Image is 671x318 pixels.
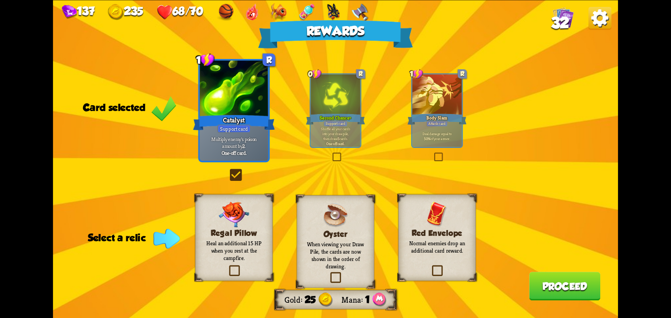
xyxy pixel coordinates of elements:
[202,239,265,261] p: Heal an additional 15 HP when you rest at the campfire.
[88,232,177,243] div: Select a relic
[298,3,315,21] img: Energy Drink - Whenever playing a Potion card, gain 1 stamina.
[242,142,245,149] b: 2
[306,113,365,126] div: Second Chance
[151,95,177,121] img: Green_Check_Mark_Icon.png
[308,68,322,79] div: 0
[157,4,172,20] img: health.png
[414,131,460,141] p: Deal damage equal to of your armor.
[258,20,413,48] div: Rewards
[108,4,143,20] div: Gold
[356,69,365,79] div: R
[216,3,234,21] img: Basketball - For every stamina point left at the end of your turn, gain 5 armor.
[219,202,249,227] img: RegalPillow.png
[323,120,347,126] div: Support card
[529,272,600,300] button: Proceed
[337,136,339,141] b: 5
[406,239,469,254] p: Normal enemies drop an additional card reward.
[424,136,430,141] b: 50%
[410,68,423,79] div: 1
[365,294,370,305] span: 1
[352,3,369,21] img: Barbarian Axe - After losing health, deal damage equal to your Bonus Damage stack to a random enemy.
[201,136,266,149] p: Multiply enemy's poison amount by .
[326,141,344,145] b: One-off card.
[588,6,612,29] img: OptionsButton.png
[304,240,367,270] p: When viewing your Draw Pile, the cards are now shown in the order of drawing.
[553,6,574,28] img: Cards_Icon.png
[263,53,276,66] div: R
[312,126,359,141] p: Shuffle all your cards into your draw pile, then draw cards.
[62,4,94,19] div: Gems
[323,202,348,228] img: Oyster.png
[284,294,304,305] div: Gold
[222,149,247,156] b: One-off card.
[426,120,448,126] div: Attack card
[245,3,258,21] img: Dragon Fury - Gain 1 extra stamina and draw 1 additional card at the start of each turn.
[407,113,467,126] div: Body Slam
[157,4,203,20] div: Health
[319,292,333,307] img: gold.png
[108,4,123,20] img: gold.png
[406,229,469,238] h3: Red Envelope
[372,292,386,307] img: ManaPoints.png
[217,124,251,133] div: Support card
[305,294,316,305] span: 25
[196,53,215,67] div: 1
[202,229,265,238] h3: Regal Pillow
[349,115,351,120] b: +
[153,229,180,248] img: indicator-arrow.png
[458,69,467,79] div: R
[341,294,365,305] div: Mana
[83,102,177,113] div: Card selected
[304,229,367,238] h3: Oyster
[553,6,574,29] div: View all the cards in your deck
[270,3,286,21] img: Goldfish - Potion cards go to discard pile, rather than being one-off cards.
[62,5,77,19] img: gem.png
[326,3,340,21] img: Anubis Mask - Whenever poisoned enemies are hit, increase their poison amount by 1.
[551,14,570,31] span: 32
[193,113,275,131] div: Catalyst
[427,202,447,227] img: RedEnvelope.png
